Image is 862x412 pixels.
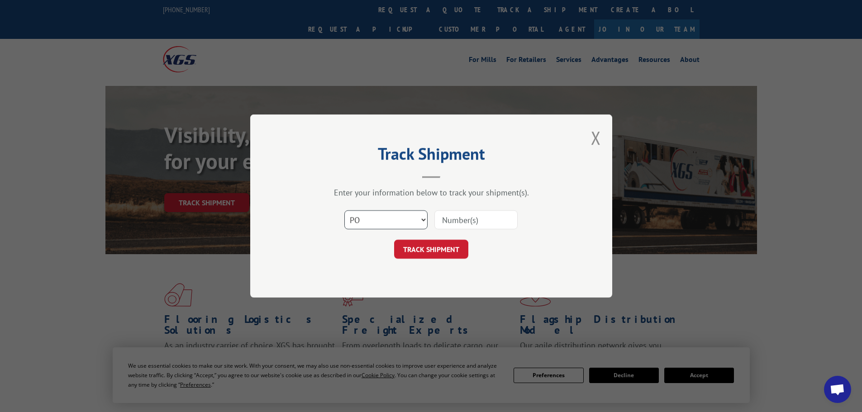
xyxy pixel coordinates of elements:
input: Number(s) [434,210,518,229]
button: Close modal [591,126,601,150]
button: TRACK SHIPMENT [394,240,468,259]
h2: Track Shipment [295,147,567,165]
div: Open chat [824,376,851,403]
div: Enter your information below to track your shipment(s). [295,187,567,198]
